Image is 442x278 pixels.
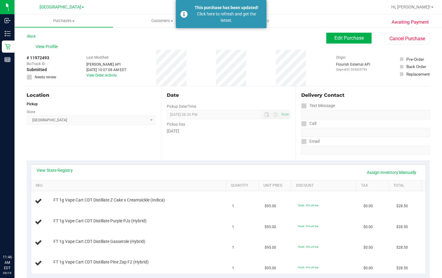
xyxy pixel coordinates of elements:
input: Format: (999) 999-9999 [301,128,430,137]
div: [DATE] 10:07:08 AM EDT [86,67,126,73]
span: - [47,61,48,67]
label: Pickup Day [167,122,185,127]
span: Edit Purchase [334,35,364,41]
span: Needs review [35,74,56,80]
span: 70cdt: 70% off line [298,204,318,207]
iframe: Resource center [6,230,24,248]
span: $28.50 [396,203,408,209]
a: SKU [36,183,224,188]
label: Call [301,119,316,128]
span: Purchases [15,18,113,24]
span: 1 [232,245,234,250]
div: Back Order [406,64,426,70]
span: $0.00 [363,203,373,209]
span: $0.00 [363,265,373,271]
inline-svg: Retail [5,44,11,50]
div: [PERSON_NAME] API [86,62,126,67]
span: FT 1g Vape Cart CDT Distillate Purple PJs (Hybrid) [53,218,147,224]
span: Submitted [27,67,47,73]
div: Delivery Contact [301,92,430,99]
span: $28.50 [396,265,408,271]
a: Total [393,183,419,188]
p: Original ID: 325625793 [336,67,370,72]
p: 09/19 [3,271,12,275]
div: Flourish External API [336,62,370,72]
button: Cancel Purchase [385,33,430,44]
span: $95.00 [265,224,276,230]
span: $0.00 [363,245,373,250]
button: Edit Purchase [326,33,372,44]
inline-svg: Inventory [5,31,11,37]
span: $28.50 [396,245,408,250]
span: 70cdt: 70% off line [298,225,318,228]
div: Click here to refresh and get the latest. [191,11,262,24]
span: $95.00 [265,265,276,271]
label: Text Message [301,101,335,110]
span: # 11972493 [27,55,49,61]
div: Location [27,92,156,99]
a: Customers [113,15,211,27]
input: Format: (999) 999-9999 [301,110,430,119]
inline-svg: Reports [5,57,11,63]
label: Origin [336,55,346,60]
span: BioTrack ID: [27,61,46,67]
span: 70cdt: 70% off line [298,245,318,248]
a: View Order Activity [86,73,117,77]
span: FT 1g Vape Cart CDT Distillate Z Cake x Creamsickle (Indica) [53,197,165,203]
span: [GEOGRAPHIC_DATA] [40,5,81,10]
span: $95.00 [265,203,276,209]
span: View Profile [36,44,60,50]
span: 70cdt: 70% off line [298,266,318,269]
span: Awaiting Payment [392,19,429,26]
a: Purchases [15,15,113,27]
a: Back [27,34,36,38]
label: Pickup Date/Time [167,104,196,109]
a: Discount [296,183,354,188]
a: View State Registry [37,167,73,173]
div: Pre-Order [406,56,424,62]
p: 11:46 AM EDT [3,254,12,271]
div: [DATE] [167,128,290,134]
span: 1 [232,203,234,209]
div: This purchase has been updated! [191,5,262,11]
div: Replacement [406,71,430,77]
span: Customers [113,18,211,24]
a: Quantity [231,183,256,188]
span: $28.50 [396,224,408,230]
span: FT 1g Vape Cart CDT Distillate Gasserole (Hybrid) [53,239,145,244]
a: Tax [361,183,386,188]
strong: Pickup [27,102,38,106]
span: Hi, [PERSON_NAME]! [391,5,431,9]
span: $95.00 [265,245,276,250]
label: Email [301,137,320,146]
span: 1 [232,265,234,271]
span: 1 [232,224,234,230]
a: Assign Inventory Manually [363,167,420,178]
span: $0.00 [363,224,373,230]
a: Unit Price [263,183,289,188]
div: Date [167,92,290,99]
label: Store [27,109,35,115]
label: Last Modified [86,55,108,60]
inline-svg: Inbound [5,18,11,24]
span: FT 1g Vape Cart CDT Distillate Pine Zap F2 (Hybrid) [53,259,149,265]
